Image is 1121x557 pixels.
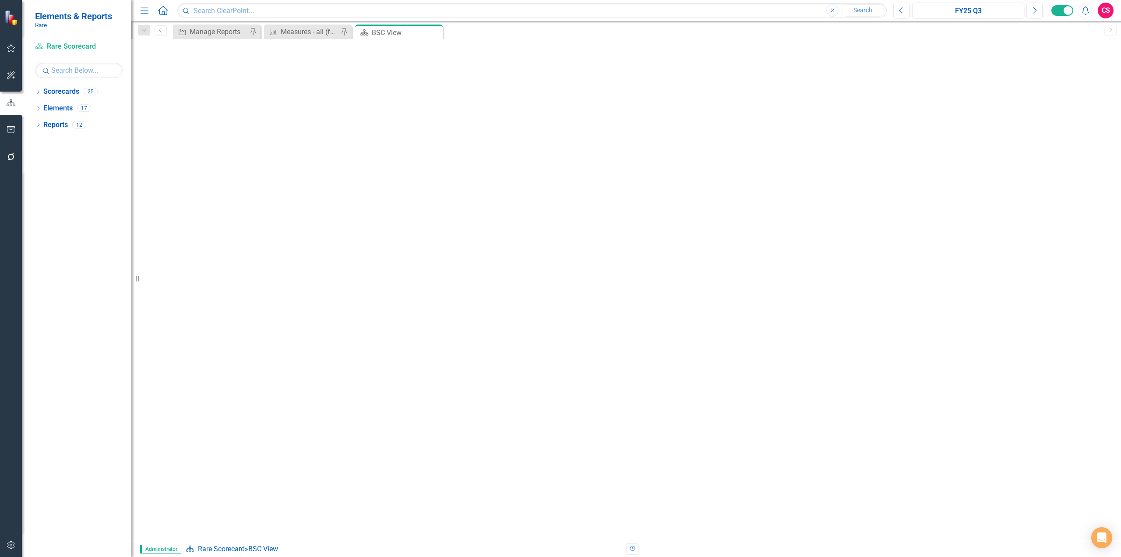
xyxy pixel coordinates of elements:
[912,3,1024,18] button: FY25 Q3
[140,545,181,553] span: Administrator
[1091,527,1112,548] div: Open Intercom Messenger
[190,26,247,37] div: Manage Reports
[1098,3,1114,18] button: CS
[177,3,887,18] input: Search ClearPoint...
[853,7,872,14] span: Search
[372,27,441,38] div: BSC View
[4,10,20,25] img: ClearPoint Strategy
[175,26,247,37] a: Manage Reports
[72,121,86,128] div: 12
[915,6,1021,16] div: FY25 Q3
[35,21,112,28] small: Rare
[841,4,885,17] button: Search
[35,63,123,78] input: Search Below...
[266,26,338,37] a: Measures - all (for bulk updates)
[198,545,245,553] a: Rare Scorecard
[84,88,98,96] div: 25
[186,544,620,554] div: »
[43,120,68,130] a: Reports
[43,87,79,97] a: Scorecards
[43,103,73,114] a: Elements
[248,545,278,553] div: BSC View
[77,105,91,112] div: 17
[35,42,123,52] a: Rare Scorecard
[281,26,338,37] div: Measures - all (for bulk updates)
[35,11,112,21] span: Elements & Reports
